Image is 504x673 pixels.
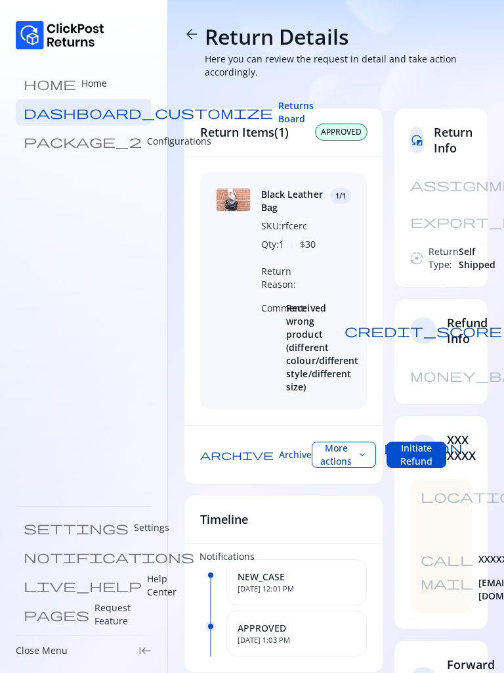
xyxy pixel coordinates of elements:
[200,442,312,468] button: Archive
[321,127,362,137] span: APPROVED
[16,572,152,599] a: live_help Help Center
[421,576,473,603] span: mail
[429,245,459,271] span: Return Type:
[216,188,251,212] img: Black Leather Bag
[24,135,142,148] span: package_2
[434,124,472,156] span: Return Info
[138,644,152,657] span: keyboard_tab_rtl
[261,188,330,214] span: Black Leather Bag
[16,128,152,154] a: package_2 Configurations
[16,21,104,49] img: Logo
[24,521,129,534] span: settings
[238,570,356,584] span: NEW_CASE
[205,53,488,79] p: Here you can review the request in detail and take action accordingly.
[16,70,152,97] a: home Home
[24,608,89,621] span: pages
[421,553,473,566] span: call
[147,572,177,599] p: Help Center
[459,245,495,271] span: Self Shipped
[357,450,367,460] span: keyboard_arrow_down
[24,550,194,563] span: notifications
[16,544,152,570] a: notifications Notifications
[447,432,476,463] span: XXX XXXX
[134,521,169,534] p: Settings
[16,644,152,657] div: Close Menukeyboard_tab_rtl
[16,515,152,541] a: settings Settings
[345,324,502,337] span: credit_score
[384,441,463,454] span: person
[387,442,446,468] button: Initiate Refund
[238,635,356,645] span: [DATE] 1:03 PM
[261,238,284,252] span: Qty: 1
[199,550,255,563] p: Notifications
[261,265,276,291] span: Return Reason:
[261,302,276,394] span: Comment:
[24,77,76,90] span: home
[205,24,349,50] h4: Return Details
[94,601,144,628] p: Request Feature
[410,252,423,265] span: autostop
[184,26,199,42] span: arrow_back
[300,238,316,252] span: $ 30
[238,584,356,594] span: [DATE] 12:01 PM
[16,99,152,126] a: dashboard_customize Returns Board
[261,220,330,233] span: SKU: rfcerc
[279,448,312,461] span: Archive
[16,601,152,628] a: pages Request Feature
[147,135,211,148] p: Configurations
[320,442,352,468] span: More actions
[278,99,314,126] span: Returns Board
[16,644,68,657] p: Close Menu
[238,622,356,635] span: APPROVED
[398,442,435,468] span: Initiate Refund
[410,133,423,147] span: reset_exposure
[312,442,376,468] button: More actions
[286,302,351,394] span: Received wrong product (different colour/different style/different size)
[200,511,248,527] span: Timeline
[200,450,274,460] span: archive
[447,315,488,346] span: Refund Info
[81,77,107,90] p: Home
[200,124,289,140] span: Return Items(1)
[24,106,273,119] span: dashboard_customize
[289,238,295,252] span: |
[335,191,346,201] span: 1/1
[24,579,142,592] span: live_help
